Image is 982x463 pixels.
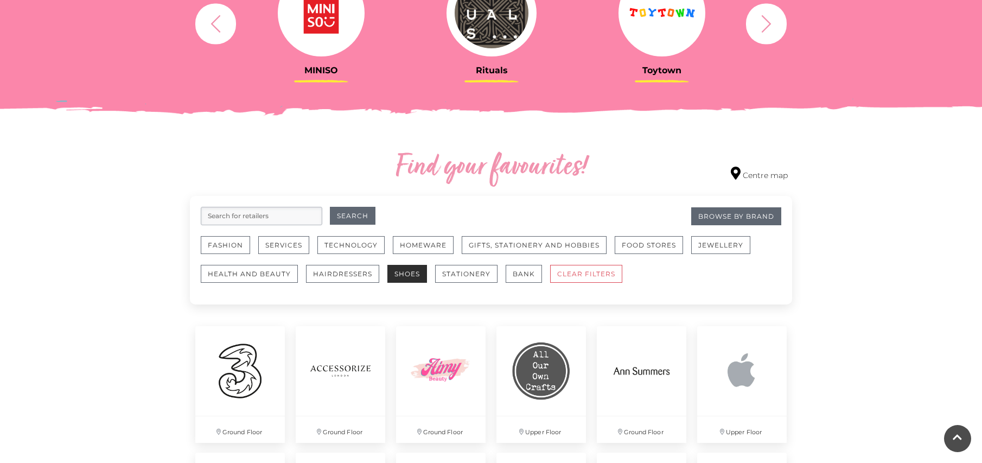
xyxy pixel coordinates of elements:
a: Upper Floor [692,321,792,448]
button: Services [258,236,309,254]
p: Upper Floor [496,416,586,443]
a: Gifts, Stationery and Hobbies [462,236,615,265]
h2: Find your favourites! [293,150,689,185]
button: Homeware [393,236,454,254]
a: Homeware [393,236,462,265]
button: CLEAR FILTERS [550,265,622,283]
a: Bank [506,265,550,294]
a: Hairdressers [306,265,387,294]
a: Fashion [201,236,258,265]
button: Hairdressers [306,265,379,283]
a: Ground Floor [290,321,391,448]
button: Fashion [201,236,250,254]
button: Food Stores [615,236,683,254]
a: Ground Floor [391,321,491,448]
button: Health and Beauty [201,265,298,283]
a: Centre map [731,167,788,181]
p: Ground Floor [296,416,385,443]
a: Browse By Brand [691,207,781,225]
button: Jewellery [691,236,750,254]
a: Upper Floor [491,321,591,448]
p: Ground Floor [597,416,686,443]
button: Search [330,207,375,225]
a: Shoes [387,265,435,294]
button: Gifts, Stationery and Hobbies [462,236,607,254]
p: Ground Floor [396,416,486,443]
p: Upper Floor [697,416,787,443]
a: Technology [317,236,393,265]
input: Search for retailers [201,207,322,225]
a: Ground Floor [591,321,692,448]
button: Technology [317,236,385,254]
h3: Toytown [585,65,739,75]
h3: Rituals [415,65,569,75]
button: Shoes [387,265,427,283]
a: Food Stores [615,236,691,265]
button: Bank [506,265,542,283]
a: Ground Floor [190,321,290,448]
a: CLEAR FILTERS [550,265,630,294]
button: Stationery [435,265,498,283]
h3: MINISO [244,65,398,75]
a: Health and Beauty [201,265,306,294]
a: Services [258,236,317,265]
a: Jewellery [691,236,758,265]
p: Ground Floor [195,416,285,443]
a: Stationery [435,265,506,294]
